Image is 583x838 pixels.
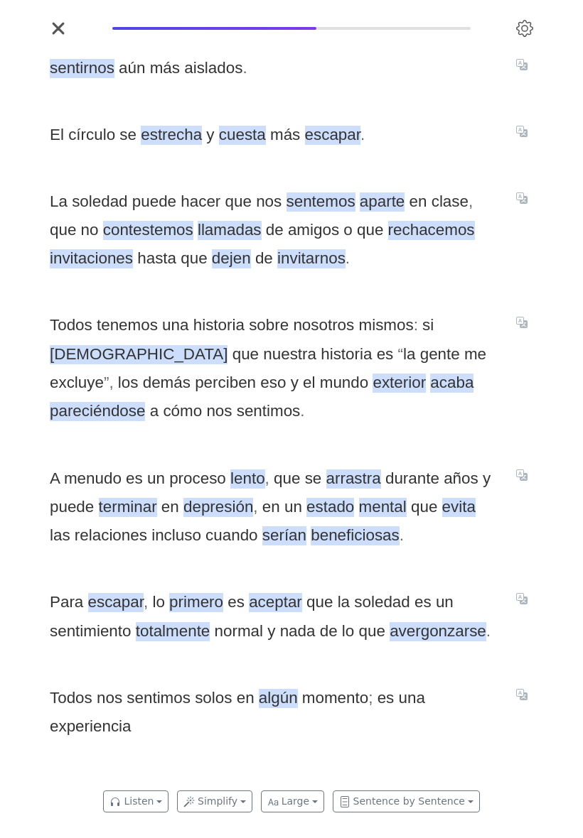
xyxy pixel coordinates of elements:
span: invitarnos [277,249,346,268]
span: A [50,469,60,489]
span: que [306,593,333,612]
span: evita [442,498,476,517]
span: que [225,192,252,212]
button: Translate sentence [510,590,533,607]
span: nuestra [263,345,316,364]
span: mismos [359,316,414,335]
span: es [126,469,143,489]
span: mundo [320,374,368,393]
span: solos [195,689,232,708]
span: . [400,526,404,544]
span: sentimos [127,689,191,708]
span: , [253,498,257,516]
span: El [50,126,64,145]
span: experiencia [50,717,132,736]
button: Translate sentence [510,313,533,330]
span: de [266,221,284,240]
span: la [338,593,350,612]
span: Para [50,593,83,612]
span: de [320,622,338,641]
span: puede [50,498,94,517]
span: algún [259,689,298,708]
span: eso [260,374,286,393]
span: sentirnos [50,59,114,78]
span: es [228,593,245,612]
button: Translate sentence [510,122,533,139]
span: . [300,402,304,420]
span: Todos [50,689,92,708]
span: sentimiento [50,622,132,641]
button: Translate sentence [510,55,533,72]
span: en [410,192,427,212]
span: . [346,249,350,267]
span: sobre [249,316,289,335]
span: nos [97,689,122,708]
span: los [118,374,139,393]
span: a [150,402,159,421]
span: es [414,593,432,612]
span: nada [280,622,316,641]
button: Settings [510,14,539,43]
span: se [305,469,322,489]
span: una [399,689,425,708]
span: es [378,689,395,708]
button: Close [44,14,73,43]
span: durante [385,469,439,489]
span: momento [302,689,368,708]
span: amigos [288,221,339,240]
span: hasta [137,249,176,268]
button: Translate sentence [510,466,533,483]
span: nosotros [293,316,354,335]
span: cómo [163,402,202,421]
span: demás [143,374,191,393]
span: círculo [68,126,115,145]
span: se [119,126,137,145]
span: , [144,593,148,611]
span: nos [206,402,232,421]
span: más [150,59,180,78]
span: contestemos [103,221,193,240]
span: estado [306,498,354,517]
span: normal [215,622,263,641]
span: aún [119,59,145,78]
span: historia [321,345,372,364]
span: más [270,126,300,145]
span: totalmente [136,622,210,641]
span: estrecha [141,126,202,145]
span: ” [104,374,109,391]
span: y [291,374,299,393]
span: que [232,345,259,364]
span: dejen [212,249,251,268]
span: aceptar [249,593,302,612]
span: Todos [50,316,92,335]
span: . [242,59,247,77]
span: un [284,498,302,517]
span: nos [256,192,282,212]
span: que [359,622,385,641]
button: Simplify [177,790,252,812]
span: sentimos [237,402,301,421]
span: escapar [305,126,360,145]
span: lo [342,622,354,641]
span: perciben [195,374,256,393]
span: no [81,221,99,240]
span: gente [420,345,460,364]
span: primero [169,593,223,612]
span: pareciéndose [50,402,145,421]
span: aislados [184,59,242,78]
span: La [50,192,68,212]
span: aparte [360,192,405,212]
span: proceso [169,469,226,489]
span: el [303,374,315,393]
span: , [265,469,269,487]
span: que [50,221,76,240]
span: que [274,469,300,489]
span: historia [193,316,245,335]
span: ; [368,689,373,707]
span: que [181,249,207,268]
span: invitaciones [50,249,133,268]
span: una [162,316,188,335]
span: cuesta [219,126,266,145]
span: tenemos [97,316,158,335]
